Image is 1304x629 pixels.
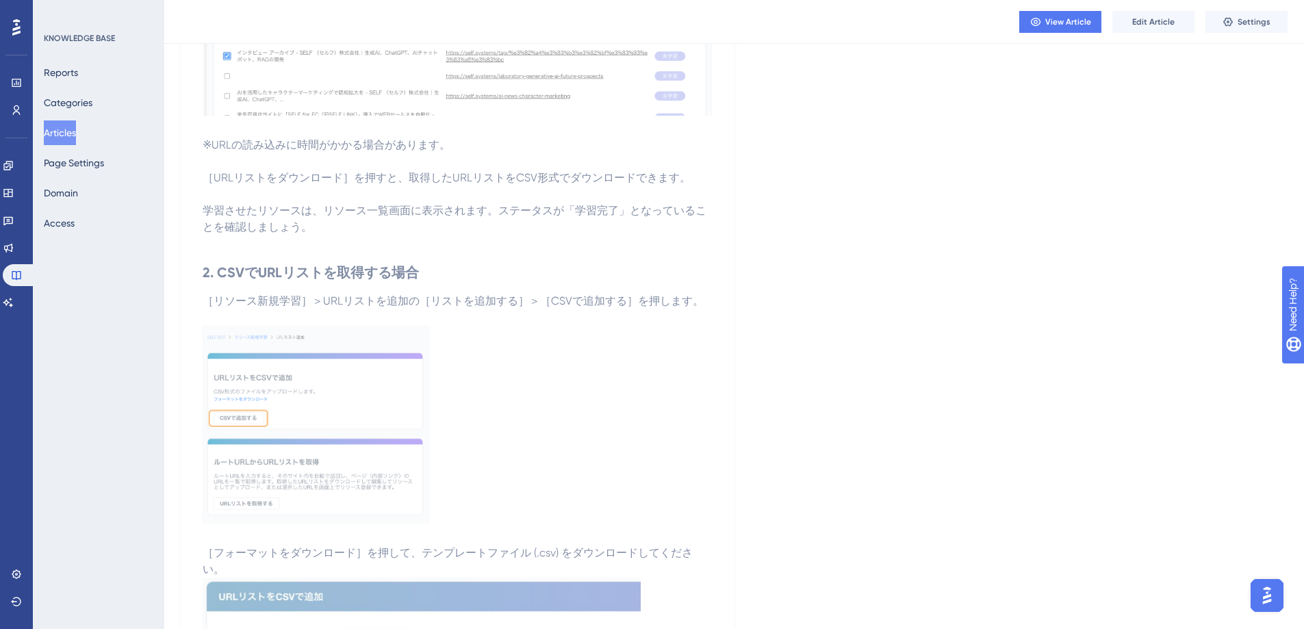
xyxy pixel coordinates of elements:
span: ［URLリストをダウンロード］を押すと、取得したURLリストをCSV形式でダウンロードできます。 [203,171,691,184]
span: 学習させたリソースは、リソース一覧画面に表示されます。ステータスが「学習完了」となっていることを確認しましょう。 [203,204,706,233]
span: Edit Article [1132,16,1175,27]
iframe: UserGuiding AI Assistant Launcher [1247,575,1288,616]
span: ［フォーマットをダウンロード］を押して、テンプレートファイル (.csv) をダウンロードしてください。 [203,546,693,576]
button: Reports [44,60,78,85]
strong: 2. CSVでURLリストを取得する場合 [203,264,419,281]
button: Edit Article [1112,11,1194,33]
span: Settings [1238,16,1270,27]
button: Access [44,211,75,235]
div: KNOWLEDGE BASE [44,33,115,44]
span: ※URLの読み込みに時間がかかる場合があります。 [203,138,450,151]
span: Need Help? [32,3,86,20]
span: View Article [1045,16,1091,27]
button: View Article [1019,11,1101,33]
span: ［リソース新規学習］＞URLリストを追加の［リストを追加する］＞［CSVで追加する］を押します。 [203,294,704,307]
button: Settings [1205,11,1288,33]
button: Page Settings [44,151,104,175]
button: Domain [44,181,78,205]
button: Articles [44,120,76,145]
button: Categories [44,90,92,115]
